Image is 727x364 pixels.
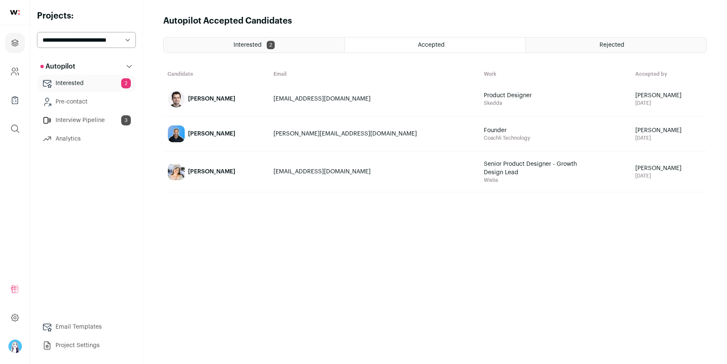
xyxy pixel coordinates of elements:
[37,337,136,354] a: Project Settings
[484,100,627,106] span: Skedda
[5,90,25,110] a: Company Lists
[164,152,269,191] a: [PERSON_NAME]
[168,90,185,107] img: 4c4e3325860deeccacd0479c0e1cc89794cf5ac4b49f8b27379bef25d82143ee.jpg
[188,130,235,138] div: [PERSON_NAME]
[635,100,703,106] span: [DATE]
[164,117,269,151] a: [PERSON_NAME]
[233,42,262,48] span: Interested
[8,340,22,353] img: 17519023-medium_jpg
[164,82,269,116] a: [PERSON_NAME]
[37,58,136,75] button: Autopilot
[168,125,185,142] img: cca1f3191139d7f93ea52859cf564e64d1ae284c6a248463e0e85032b3b59ae3.jpg
[10,10,20,15] img: wellfound-shorthand-0d5821cbd27db2630d0214b213865d53afaa358527fdda9d0ea32b1df1b89c2c.svg
[269,66,480,82] th: Email
[37,75,136,92] a: Interested2
[484,160,585,177] span: Senior Product Designer - Growth Design Lead
[484,177,627,183] span: Wistia
[188,95,235,103] div: [PERSON_NAME]
[121,78,131,88] span: 2
[164,37,345,53] a: Interested 2
[188,167,235,176] div: [PERSON_NAME]
[480,66,631,82] th: Work
[635,135,703,141] span: [DATE]
[484,126,585,135] span: Founder
[635,91,703,100] span: [PERSON_NAME]
[5,33,25,53] a: Projects
[5,61,25,82] a: Company and ATS Settings
[273,95,475,103] div: [EMAIL_ADDRESS][DOMAIN_NAME]
[37,319,136,335] a: Email Templates
[273,130,475,138] div: [PERSON_NAME][EMAIL_ADDRESS][DOMAIN_NAME]
[635,126,703,135] span: [PERSON_NAME]
[267,41,275,49] span: 2
[121,115,131,125] span: 3
[168,163,185,180] img: 914c793477583fb10a95ab7ac05c48b026901811b807d42b952c1d8042890d36.jpg
[37,112,136,129] a: Interview Pipeline3
[484,91,585,100] span: Product Designer
[526,37,706,53] a: Rejected
[635,164,703,173] span: [PERSON_NAME]
[631,66,707,82] th: Accepted by
[37,130,136,147] a: Analytics
[37,10,136,22] h2: Projects:
[37,93,136,110] a: Pre-contact
[40,61,75,72] p: Autopilot
[484,135,627,141] span: Coachli Technology
[273,167,475,176] div: [EMAIL_ADDRESS][DOMAIN_NAME]
[8,340,22,353] button: Open dropdown
[163,15,292,27] h1: Autopilot Accepted Candidates
[163,66,269,82] th: Candidate
[418,42,445,48] span: Accepted
[635,173,703,179] span: [DATE]
[600,42,624,48] span: Rejected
